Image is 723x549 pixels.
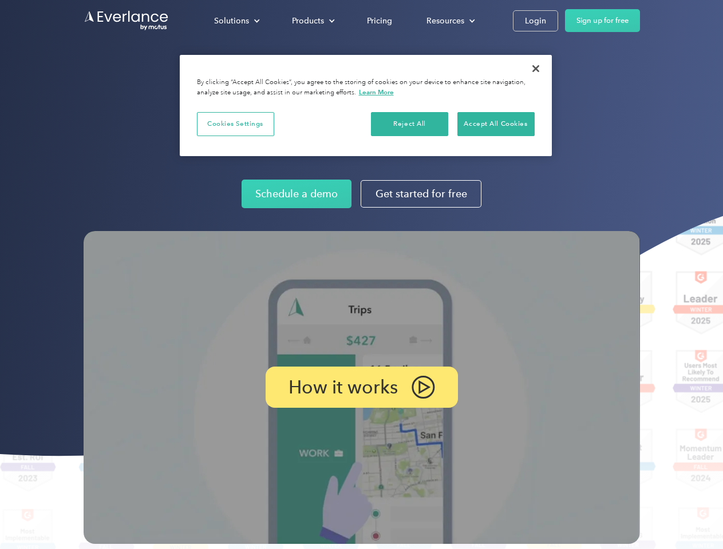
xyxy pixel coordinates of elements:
a: Get started for free [361,180,481,208]
a: Go to homepage [84,10,169,31]
a: Schedule a demo [242,180,351,208]
div: Cookie banner [180,55,552,156]
div: Solutions [214,14,249,28]
a: More information about your privacy, opens in a new tab [359,88,394,96]
div: By clicking “Accept All Cookies”, you agree to the storing of cookies on your device to enhance s... [197,78,535,98]
p: How it works [289,380,398,394]
button: Accept All Cookies [457,112,535,136]
div: Resources [426,14,464,28]
div: Products [292,14,324,28]
div: Resources [415,11,484,31]
input: Submit [84,68,142,92]
button: Cookies Settings [197,112,274,136]
a: Login [513,10,558,31]
a: Pricing [355,11,404,31]
div: Privacy [180,55,552,156]
button: Close [523,56,548,81]
div: Solutions [203,11,269,31]
div: Pricing [367,14,392,28]
div: Products [280,11,344,31]
a: Sign up for free [565,9,640,32]
button: Reject All [371,112,448,136]
div: Login [525,14,546,28]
